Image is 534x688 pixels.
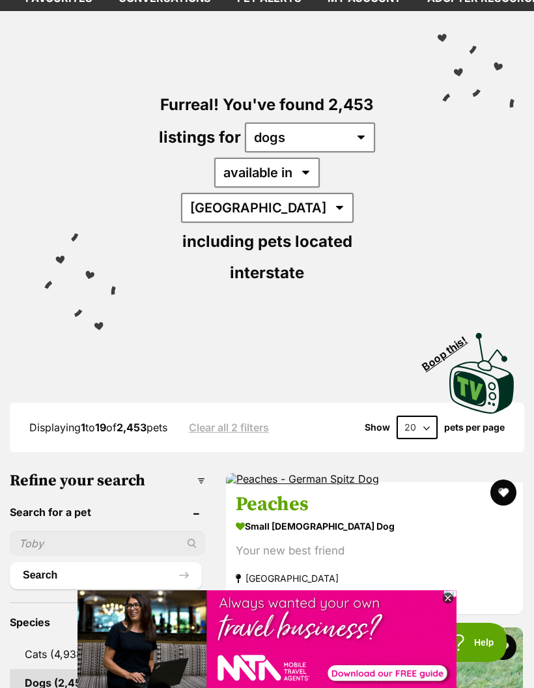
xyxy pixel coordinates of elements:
h3: Refine your search [10,472,205,490]
button: Search [10,562,202,588]
a: Peaches small [DEMOGRAPHIC_DATA] Dog Your new best friend [GEOGRAPHIC_DATA] Interstate adoption u... [226,483,523,615]
a: Boop this! [449,321,514,416]
span: Furreal! You've found 2,453 listings for [159,95,374,147]
strong: 1 [81,421,85,434]
strong: [GEOGRAPHIC_DATA] [236,570,513,588]
span: Show [365,422,390,433]
label: pets per page [444,422,505,433]
img: PetRescue TV logo [449,333,514,414]
iframe: Help Scout Beacon - Open [439,623,508,662]
header: Search for a pet [10,506,205,518]
img: Peaches - German Spitz Dog [226,473,379,485]
span: including pets located interstate [182,232,352,282]
strong: small [DEMOGRAPHIC_DATA] Dog [236,517,513,536]
strong: 2,453 [117,421,147,434]
img: adc.png [209,1,218,10]
header: Species [10,616,205,628]
h3: Peaches [236,493,513,517]
div: Your new best friend [236,543,513,560]
a: Cats (4,938) [10,640,205,668]
button: favourite [490,480,516,506]
iframe: Advertisement [30,623,504,681]
a: Clear all 2 filters [189,422,269,433]
span: Displaying to of pets [29,421,167,434]
span: Boop this! [420,326,480,373]
input: Toby [10,531,205,556]
strong: 19 [95,421,106,434]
